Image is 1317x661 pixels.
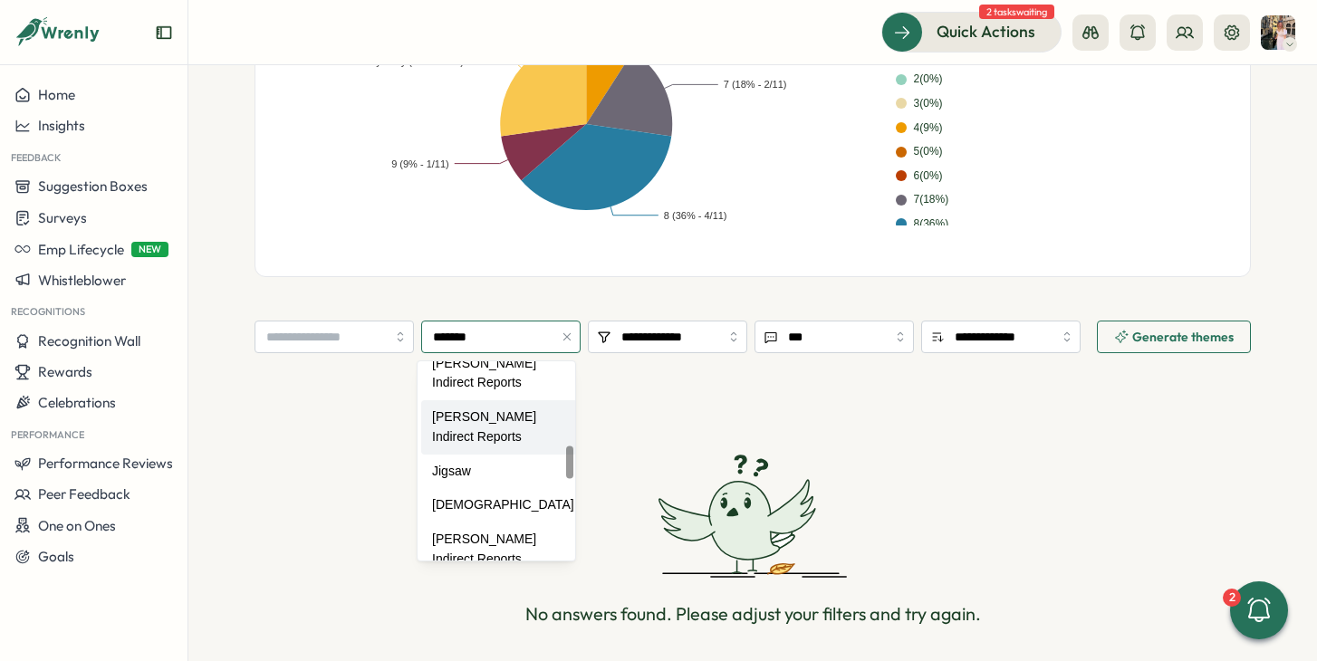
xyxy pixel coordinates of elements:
div: [PERSON_NAME] Indirect Reports [421,522,585,576]
button: 2 [1230,581,1288,639]
span: 2 tasks waiting [979,5,1054,19]
button: Expand sidebar [155,24,173,42]
button: Quick Actions [881,12,1062,52]
button: Generate themes [1097,321,1251,353]
text: 9 (9% - 1/11) [391,158,449,169]
span: Emp Lifecycle [38,241,124,258]
span: Recognition Wall [38,332,140,350]
span: NEW [131,242,168,257]
img: Hannah Saunders [1261,15,1295,50]
span: Peer Feedback [38,485,130,503]
span: One on Ones [38,517,116,534]
span: Generate themes [1132,330,1234,343]
span: Surveys [38,209,87,226]
div: 4 ( 9 %) [914,120,943,137]
text: 7 (18% - 2/11) [724,80,787,91]
span: Celebrations [38,394,116,411]
div: [DEMOGRAPHIC_DATA] [421,488,585,522]
div: 7 ( 18 %) [914,191,949,208]
p: No answers found. Please adjust your filters and try again. [525,600,981,628]
div: 3 ( 0 %) [914,95,943,112]
span: Suggestion Boxes [38,177,148,195]
span: Whistleblower [38,272,126,289]
text: 8 (36% - 4/11) [664,210,727,221]
span: Home [38,86,75,103]
div: 8 ( 36 %) [914,216,949,233]
span: Goals [38,548,74,565]
div: 5 ( 0 %) [914,143,943,160]
div: [PERSON_NAME] Indirect Reports [421,347,585,400]
span: Quick Actions [937,20,1035,43]
div: Jigsaw [421,455,585,489]
span: Insights [38,117,85,134]
div: 2 ( 0 %) [914,71,943,88]
span: Rewards [38,363,92,380]
span: Performance Reviews [38,455,173,472]
div: 6 ( 0 %) [914,168,943,185]
div: [PERSON_NAME] Indirect Reports [421,400,585,454]
div: 2 [1223,589,1241,607]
